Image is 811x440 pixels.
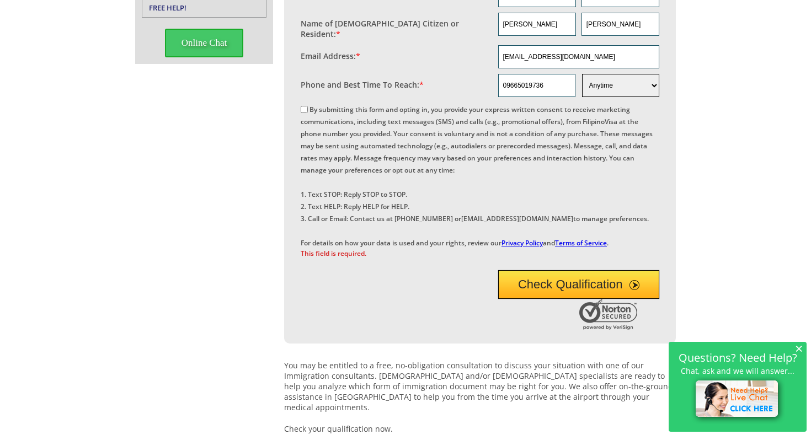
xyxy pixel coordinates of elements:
input: Last Name [581,13,659,36]
p: Chat, ask and we will answer... [674,366,801,375]
input: First Name [498,13,576,36]
img: live-chat-icon.png [691,375,785,424]
a: FREE HELP! [149,3,186,13]
input: Phone [498,74,575,97]
button: Check Qualification [498,270,660,299]
input: By submitting this form and opting in, you provide your express written consent to receive market... [301,106,308,113]
h2: Questions? Need Help? [674,353,801,362]
p: Check your qualification now. [284,423,676,434]
label: Phone and Best Time To Reach: [301,79,424,90]
span: This field is required. [301,248,659,259]
p: You may be entitled to a free, no-obligation consultation to discuss your situation with one of o... [284,360,676,412]
select: Phone and Best Reach Time are required. [582,74,659,97]
label: Email Address: [301,51,360,61]
img: Norton Secured [579,299,640,330]
span: × [795,344,803,353]
label: By submitting this form and opting in, you provide your express written consent to receive market... [301,105,653,248]
label: Name of [DEMOGRAPHIC_DATA] Citizen or Resident: [301,18,487,39]
span: Online Chat [165,29,244,57]
a: Privacy Policy [501,238,543,248]
input: Email Address [498,45,660,68]
a: Terms of Service [555,238,607,248]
